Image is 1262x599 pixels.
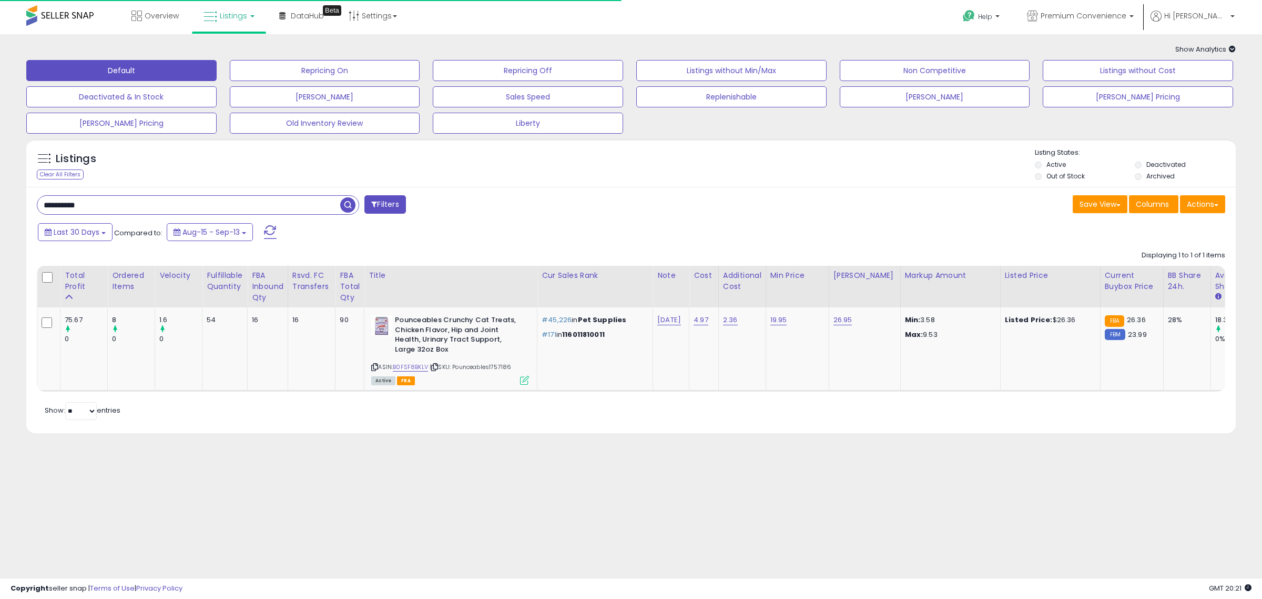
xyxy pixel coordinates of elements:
div: Additional Cost [723,270,761,292]
div: FBA inbound Qty [252,270,283,303]
a: 2.36 [723,315,738,325]
span: Pet Supplies [578,315,627,325]
h5: Listings [56,152,96,166]
span: Show Analytics [1175,44,1236,54]
button: Last 30 Days [38,223,113,241]
div: 8 [112,315,155,325]
button: Actions [1180,195,1225,213]
div: 0 [65,334,107,344]
div: 0 [159,334,202,344]
span: Help [978,12,992,21]
div: Tooltip anchor [323,5,341,16]
strong: Max: [905,330,923,340]
span: 23.99 [1128,330,1147,340]
button: Listings without Min/Max [636,60,827,81]
span: 26.36 [1127,315,1146,325]
div: FBA Total Qty [340,270,360,303]
label: Active [1046,160,1066,169]
div: BB Share 24h. [1168,270,1206,292]
span: 116011810011 [562,330,605,340]
p: 3.58 [905,315,992,325]
button: Columns [1129,195,1178,213]
span: Listings [220,11,247,21]
button: Replenishable [636,86,827,107]
div: 16 [252,315,280,325]
button: Filters [364,195,405,214]
div: ASIN: [371,315,529,384]
a: [DATE] [657,315,681,325]
div: 28% [1168,315,1203,325]
p: in [542,315,645,325]
p: 9.53 [905,330,992,340]
a: 26.95 [833,315,852,325]
button: Non Competitive [840,60,1030,81]
div: Cur Sales Rank [542,270,648,281]
p: Listing States: [1035,148,1236,158]
div: Total Profit [65,270,103,292]
div: Title [369,270,533,281]
button: Liberty [433,113,623,134]
a: B0FSF8BKLV [393,363,428,372]
div: Current Buybox Price [1105,270,1159,292]
a: 4.97 [694,315,708,325]
button: [PERSON_NAME] [840,86,1030,107]
div: Min Price [770,270,825,281]
p: in [542,330,645,340]
strong: Min: [905,315,921,325]
div: Avg BB Share [1215,270,1254,292]
div: Note [657,270,685,281]
button: Repricing On [230,60,420,81]
span: FBA [397,376,415,385]
small: Avg BB Share. [1215,292,1222,302]
div: Rsvd. FC Transfers [292,270,331,292]
div: 54 [207,315,239,325]
span: Compared to: [114,228,162,238]
div: [PERSON_NAME] [833,270,896,281]
span: #45,226 [542,315,572,325]
small: FBM [1105,329,1125,340]
button: [PERSON_NAME] Pricing [1043,86,1233,107]
div: 1.6 [159,315,202,325]
button: Repricing Off [433,60,623,81]
div: 18.3% [1215,315,1258,325]
span: #171 [542,330,556,340]
img: 41yKP1wscML._SL40_.jpg [371,315,392,336]
button: Listings without Cost [1043,60,1233,81]
span: DataHub [291,11,324,21]
div: 75.67 [65,315,107,325]
button: Aug-15 - Sep-13 [167,223,253,241]
a: Hi [PERSON_NAME] [1151,11,1235,34]
button: [PERSON_NAME] Pricing [26,113,217,134]
small: FBA [1105,315,1124,327]
span: | SKU: Pounceables1757186 [430,363,511,371]
label: Archived [1146,172,1175,181]
b: Pounceables Crunchy Cat Treats, Chicken Flavor, Hip and Joint Health, Urinary Tract Support, Larg... [395,315,523,357]
span: Premium Convenience [1041,11,1126,21]
div: 90 [340,315,356,325]
button: Default [26,60,217,81]
div: 0 [112,334,155,344]
label: Out of Stock [1046,172,1085,181]
a: Help [954,2,1010,34]
span: Overview [145,11,179,21]
span: All listings currently available for purchase on Amazon [371,376,395,385]
div: Markup Amount [905,270,996,281]
button: Save View [1073,195,1127,213]
div: Ordered Items [112,270,150,292]
div: Cost [694,270,714,281]
span: Hi [PERSON_NAME] [1164,11,1227,21]
a: 19.95 [770,315,787,325]
span: Aug-15 - Sep-13 [182,227,240,237]
button: [PERSON_NAME] [230,86,420,107]
button: Old Inventory Review [230,113,420,134]
div: Clear All Filters [37,169,84,179]
div: Listed Price [1005,270,1096,281]
b: Listed Price: [1005,315,1053,325]
div: 16 [292,315,328,325]
span: Last 30 Days [54,227,99,237]
div: Displaying 1 to 1 of 1 items [1142,251,1225,261]
i: Get Help [962,9,975,23]
div: Fulfillable Quantity [207,270,243,292]
div: $26.36 [1005,315,1092,325]
div: Velocity [159,270,198,281]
